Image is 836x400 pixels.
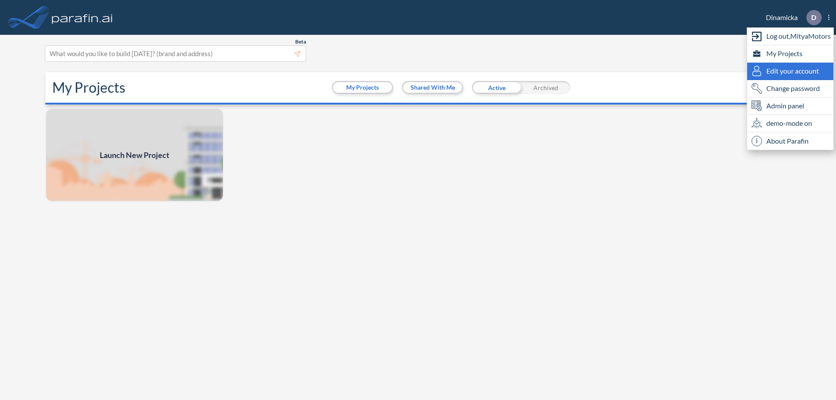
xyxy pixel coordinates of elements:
[747,45,833,63] div: My Projects
[472,81,521,94] div: Active
[766,118,812,128] span: demo-mode on
[766,48,802,59] span: My Projects
[747,132,833,150] div: About Parafin
[766,31,831,41] span: Log out, MityaMotors
[766,136,809,146] span: About Parafin
[747,28,833,45] div: Log out
[747,63,833,80] div: Edit user
[752,136,762,146] span: i
[45,108,224,202] img: add
[766,66,819,76] span: Edit your account
[50,9,115,26] img: logo
[747,97,833,115] div: Admin panel
[747,115,833,132] div: demo-mode on
[521,81,570,94] div: Archived
[747,80,833,97] div: Change password
[403,82,462,93] button: Shared With Me
[753,10,829,25] div: Dinamicka
[766,83,820,94] span: Change password
[766,101,804,111] span: Admin panel
[295,38,306,45] span: Beta
[811,13,816,21] p: D
[52,79,125,96] h2: My Projects
[45,108,224,202] a: Launch New Project
[100,149,169,161] span: Launch New Project
[333,82,392,93] button: My Projects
